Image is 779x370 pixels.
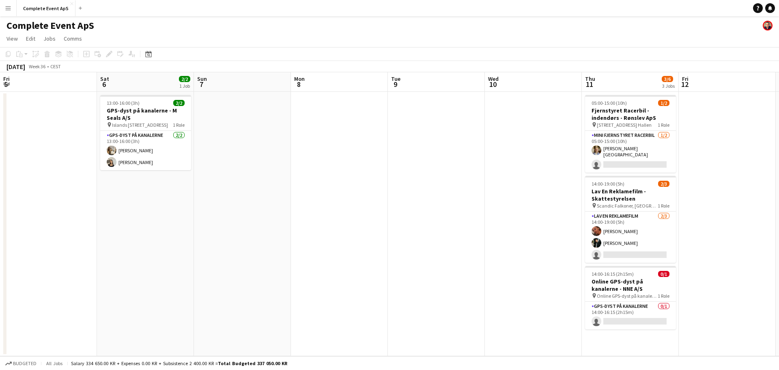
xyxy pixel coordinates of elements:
[585,188,676,202] h3: Lav En Reklamefilm - Skattestyrelsen
[487,80,499,89] span: 10
[658,100,669,106] span: 1/2
[592,181,624,187] span: 14:00-19:00 (5h)
[585,176,676,263] app-job-card: 14:00-19:00 (5h)2/3Lav En Reklamefilm - Skattestyrelsen Scandic Falkoner, [GEOGRAPHIC_DATA]1 Role...
[662,76,673,82] span: 3/6
[99,80,109,89] span: 6
[3,33,21,44] a: View
[218,360,287,366] span: Total Budgeted 337 050.00 KR
[112,122,168,128] span: Islands [STREET_ADDRESS]
[293,80,305,89] span: 8
[658,203,669,209] span: 1 Role
[107,100,140,106] span: 13:00-16:00 (3h)
[4,359,38,368] button: Budgeted
[6,63,25,71] div: [DATE]
[658,293,669,299] span: 1 Role
[662,83,675,89] div: 3 Jobs
[100,75,109,82] span: Sat
[658,122,669,128] span: 1 Role
[6,35,18,42] span: View
[763,21,773,30] app-user-avatar: Christian Brøckner
[585,107,676,121] h3: Fjernstyret Racerbil - indendørs - Rønslev ApS
[50,63,61,69] div: CEST
[585,212,676,263] app-card-role: Lav En Reklamefilm2/314:00-19:00 (5h)[PERSON_NAME][PERSON_NAME]
[179,83,190,89] div: 1 Job
[17,0,75,16] button: Complete Event ApS
[71,360,287,366] div: Salary 334 650.00 KR + Expenses 0.00 KR + Subsistence 2 400.00 KR =
[43,35,56,42] span: Jobs
[681,80,689,89] span: 12
[585,266,676,329] app-job-card: 14:00-16:15 (2h15m)0/1Online GPS-dyst på kanalerne - NNE A/S Online GPS-dyst på kanalerne1 RoleGP...
[597,203,658,209] span: Scandic Falkoner, [GEOGRAPHIC_DATA]
[45,360,64,366] span: All jobs
[6,19,94,32] h1: Complete Event ApS
[27,63,47,69] span: Week 36
[60,33,85,44] a: Comms
[197,75,207,82] span: Sun
[391,75,400,82] span: Tue
[173,100,185,106] span: 2/2
[100,131,191,170] app-card-role: GPS-dyst på kanalerne2/213:00-16:00 (3h)[PERSON_NAME][PERSON_NAME]
[173,122,185,128] span: 1 Role
[658,181,669,187] span: 2/3
[585,131,676,173] app-card-role: Mini Fjernstyret Racerbil1/205:00-15:00 (10h)[PERSON_NAME][GEOGRAPHIC_DATA]
[584,80,595,89] span: 11
[294,75,305,82] span: Mon
[682,75,689,82] span: Fri
[179,76,190,82] span: 2/2
[597,122,652,128] span: [STREET_ADDRESS] Hallen
[585,95,676,173] app-job-card: 05:00-15:00 (10h)1/2Fjernstyret Racerbil - indendørs - Rønslev ApS [STREET_ADDRESS] Hallen1 RoleM...
[658,271,669,277] span: 0/1
[196,80,207,89] span: 7
[13,361,37,366] span: Budgeted
[585,278,676,292] h3: Online GPS-dyst på kanalerne - NNE A/S
[3,75,10,82] span: Fri
[488,75,499,82] span: Wed
[2,80,10,89] span: 5
[23,33,39,44] a: Edit
[26,35,35,42] span: Edit
[597,293,658,299] span: Online GPS-dyst på kanalerne
[390,80,400,89] span: 9
[585,302,676,329] app-card-role: GPS-dyst på kanalerne0/114:00-16:15 (2h15m)
[585,75,595,82] span: Thu
[100,95,191,170] app-job-card: 13:00-16:00 (3h)2/2GPS-dyst på kanalerne - M Seals A/S Islands [STREET_ADDRESS]1 RoleGPS-dyst på ...
[592,100,627,106] span: 05:00-15:00 (10h)
[40,33,59,44] a: Jobs
[592,271,634,277] span: 14:00-16:15 (2h15m)
[64,35,82,42] span: Comms
[100,107,191,121] h3: GPS-dyst på kanalerne - M Seals A/S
